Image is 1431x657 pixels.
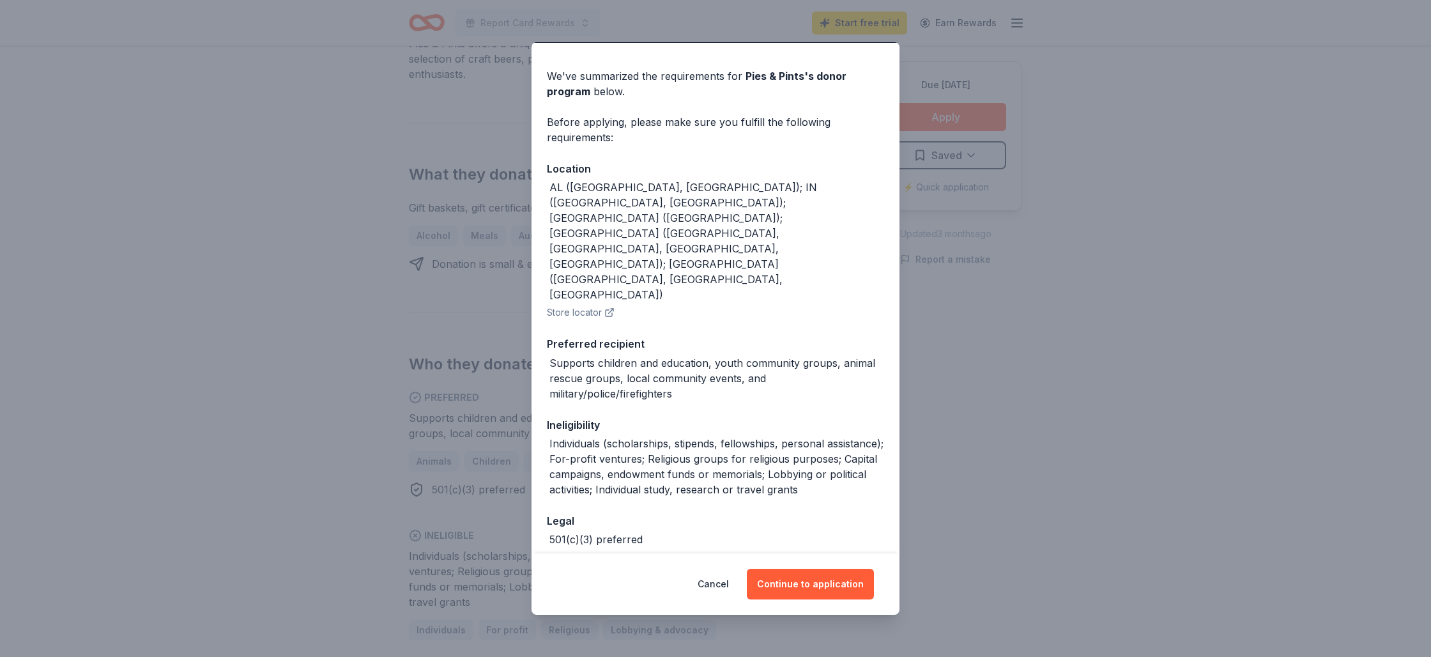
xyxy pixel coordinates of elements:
button: Continue to application [747,569,874,599]
div: Location [547,160,884,177]
div: 501(c)(3) preferred [549,532,643,547]
div: Individuals (scholarships, stipends, fellowships, personal assistance); For-profit ventures; Reli... [549,436,884,497]
button: Store locator [547,305,615,320]
div: Preferred recipient [547,336,884,352]
div: Ineligibility [547,417,884,433]
div: We've summarized the requirements for below. [547,68,884,99]
button: Cancel [698,569,729,599]
div: Legal [547,513,884,529]
div: AL ([GEOGRAPHIC_DATA], [GEOGRAPHIC_DATA]); IN ([GEOGRAPHIC_DATA], [GEOGRAPHIC_DATA]); [GEOGRAPHIC... [549,180,884,302]
div: Supports children and education, youth community groups, animal rescue groups, local community ev... [549,355,884,401]
div: Before applying, please make sure you fulfill the following requirements: [547,114,884,145]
